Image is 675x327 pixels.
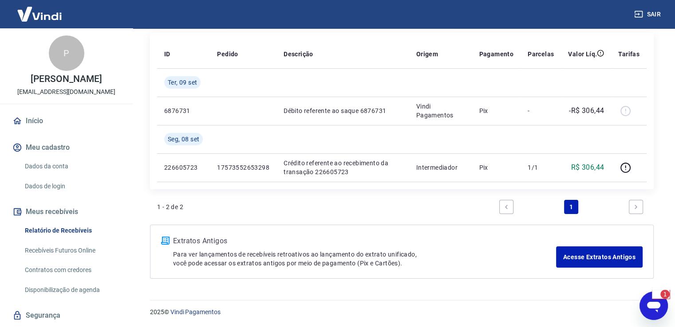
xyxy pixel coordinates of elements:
a: Disponibilização de agenda [21,281,122,299]
a: Segurança [11,306,122,325]
p: 1 - 2 de 2 [157,202,183,211]
span: Seg, 08 set [168,135,199,144]
p: 226605723 [164,163,203,172]
p: Intermediador [416,163,465,172]
p: -R$ 306,44 [569,105,604,116]
p: Pagamento [479,50,513,58]
p: Origem [416,50,438,58]
p: Crédito referente ao recebimento da transação 226605723 [284,159,402,176]
a: Recebíveis Futuros Online [21,241,122,260]
p: Vindi Pagamentos [416,102,465,120]
p: Descrição [284,50,313,58]
p: 2025 © [150,308,654,317]
a: Page 1 is your current page [564,200,578,214]
p: Para ver lançamentos de recebíveis retroativos ao lançamento do extrato unificado, você pode aces... [173,250,556,268]
a: Dados da conta [21,157,122,175]
p: 6876731 [164,106,203,115]
iframe: Botão para iniciar a janela de mensagens, 1 mensagem não lida [639,292,668,320]
a: Contratos com credores [21,261,122,279]
p: 17573552653298 [217,163,269,172]
p: R$ 306,44 [571,162,604,173]
p: - [528,106,554,115]
p: Pedido [217,50,238,58]
button: Meus recebíveis [11,202,122,222]
p: Tarifas [618,50,639,58]
p: [PERSON_NAME] [31,74,102,84]
p: Débito referente ao saque 6876731 [284,106,402,115]
p: Parcelas [528,50,554,58]
img: ícone [161,237,170,245]
a: Relatório de Recebíveis [21,222,122,240]
p: ID [164,50,170,58]
a: Dados de login [21,177,122,195]
ul: Pagination [496,196,647,218]
button: Meu cadastro [11,138,122,157]
p: Valor Líq. [568,50,597,58]
p: Extratos Antigos [173,236,556,246]
a: Previous page [499,200,513,214]
img: Vindi [11,0,68,27]
div: P [49,35,84,71]
button: Sair [632,6,664,23]
p: 1/1 [528,163,554,172]
a: Início [11,111,122,131]
p: Pix [479,106,513,115]
iframe: Número de mensagens não lidas [652,290,670,299]
a: Vindi Pagamentos [170,308,221,315]
p: [EMAIL_ADDRESS][DOMAIN_NAME] [17,87,115,97]
a: Acesse Extratos Antigos [556,246,643,268]
span: Ter, 09 set [168,78,197,87]
p: Pix [479,163,513,172]
a: Next page [629,200,643,214]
